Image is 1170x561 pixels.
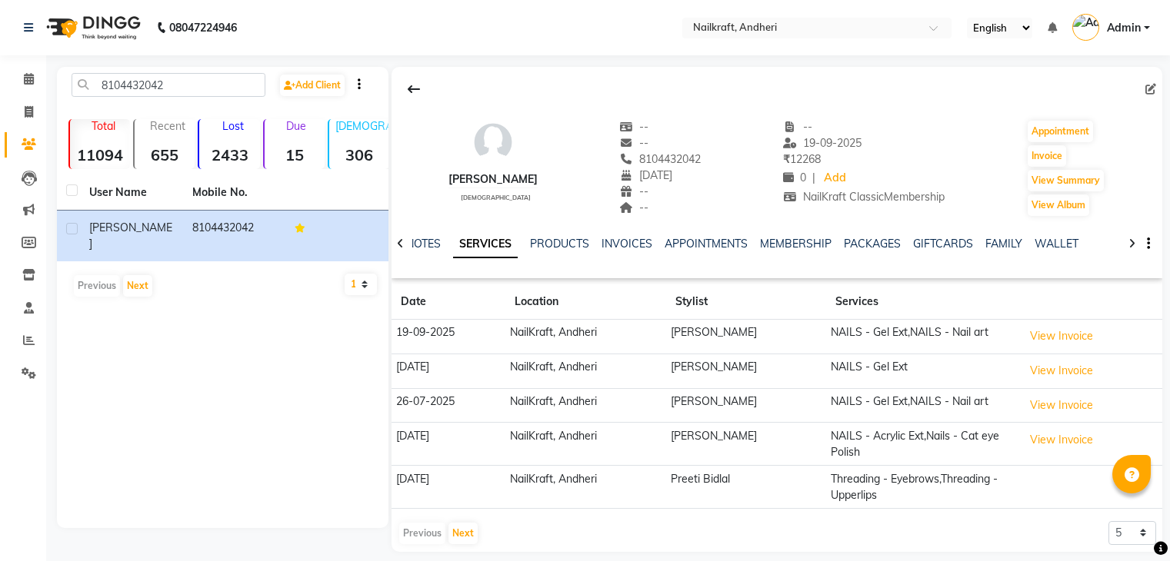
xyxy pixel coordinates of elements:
p: Due [268,119,325,133]
td: NailKraft, Andheri [505,388,666,423]
div: Back to Client [398,75,430,104]
span: -- [620,120,649,134]
button: Appointment [1028,121,1093,142]
div: [PERSON_NAME] [448,171,538,188]
td: NAILS - Acrylic Ext,Nails - Cat eye Polish [826,423,1018,466]
img: Admin [1072,14,1099,41]
button: View Summary [1028,170,1104,191]
strong: 15 [265,145,325,164]
span: 8104432042 [620,152,702,166]
a: NOTES [406,237,441,251]
a: APPOINTMENTS [665,237,748,251]
th: Location [505,284,666,320]
span: 12268 [783,152,821,166]
button: View Invoice [1023,359,1100,383]
td: 19-09-2025 [392,320,505,354]
button: View Invoice [1023,428,1100,452]
button: Next [123,275,152,297]
td: [DATE] [392,466,505,509]
p: Lost [205,119,259,133]
th: Services [826,284,1018,320]
span: [DATE] [620,168,673,182]
td: NailKraft, Andheri [505,466,666,509]
td: [PERSON_NAME] [666,388,826,423]
td: 26-07-2025 [392,388,505,423]
td: [PERSON_NAME] [666,423,826,466]
td: NailKraft, Andheri [505,320,666,354]
span: [PERSON_NAME] [89,221,172,251]
input: Search by Name/Mobile/Email/Code [72,73,265,97]
p: Recent [141,119,195,133]
button: Next [448,523,478,544]
td: NailKraft, Andheri [505,423,666,466]
b: 08047224946 [169,6,237,49]
td: [PERSON_NAME] [666,354,826,388]
td: NAILS - Gel Ext,NAILS - Nail art [826,320,1018,354]
td: Preeti Bidlal [666,466,826,509]
strong: 2433 [199,145,259,164]
a: WALLET [1035,237,1078,251]
th: Stylist [666,284,826,320]
a: INVOICES [602,237,652,251]
button: View Invoice [1023,324,1100,348]
a: PACKAGES [844,237,901,251]
span: NailKraft ClassicMembership [783,190,945,204]
a: SERVICES [453,231,518,258]
button: View Invoice [1023,393,1100,417]
iframe: chat widget [1105,500,1155,546]
td: NailKraft, Andheri [505,354,666,388]
strong: 306 [329,145,389,164]
td: [DATE] [392,354,505,388]
td: [PERSON_NAME] [666,320,826,354]
button: View Album [1028,194,1089,216]
td: 8104432042 [183,211,286,261]
a: MEMBERSHIP [760,237,832,251]
a: GIFTCARDS [913,237,973,251]
td: NAILS - Gel Ext,NAILS - Nail art [826,388,1018,423]
span: 19-09-2025 [783,136,862,150]
a: PRODUCTS [530,237,589,251]
td: NAILS - Gel Ext [826,354,1018,388]
td: Threading - Eyebrows,Threading - Upperlips [826,466,1018,509]
span: Admin [1107,20,1141,36]
strong: 11094 [70,145,130,164]
span: -- [783,120,812,134]
a: FAMILY [985,237,1022,251]
img: logo [39,6,145,49]
th: Mobile No. [183,175,286,211]
button: Invoice [1028,145,1066,167]
span: [DEMOGRAPHIC_DATA] [461,194,531,201]
th: User Name [80,175,183,211]
th: Date [392,284,505,320]
span: -- [620,184,649,198]
span: -- [620,136,649,150]
p: Total [76,119,130,133]
p: [DEMOGRAPHIC_DATA] [335,119,389,133]
span: ₹ [783,152,790,166]
span: -- [620,201,649,214]
a: Add Client [280,75,345,96]
span: 0 [783,171,806,184]
td: [DATE] [392,423,505,466]
strong: 655 [135,145,195,164]
a: Add [822,168,848,189]
span: | [812,170,815,186]
img: avatar [470,119,516,165]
